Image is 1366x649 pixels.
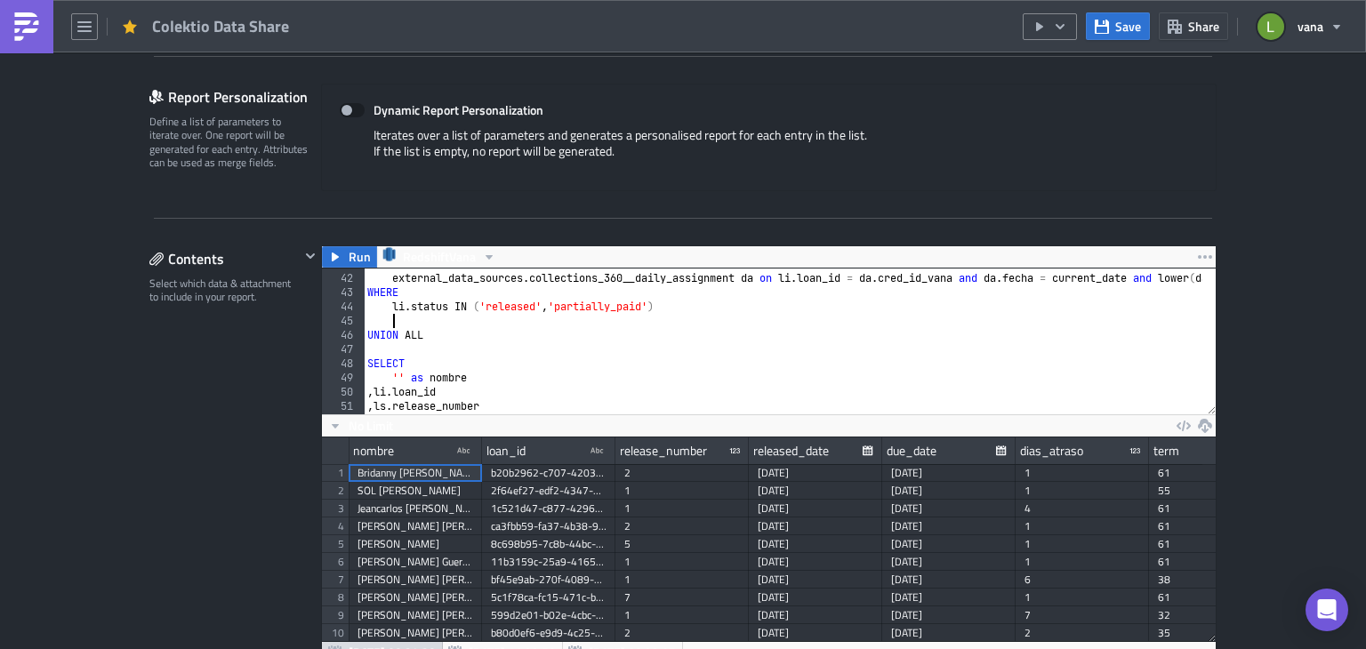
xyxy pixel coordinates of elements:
[322,413,365,428] div: 52
[1024,464,1140,482] div: 1
[149,276,300,304] div: Select which data & attachment to include in your report.
[491,589,607,606] div: 5c1f78ca-fc15-471c-b128-355f56a8eb51
[1158,464,1274,482] div: 61
[1024,535,1140,553] div: 1
[358,464,473,482] div: Bridanny [PERSON_NAME] de la [PERSON_NAME]
[624,482,740,500] div: 1
[7,7,849,21] body: Rich Text Area. Press ALT-0 for help.
[891,464,1007,482] div: [DATE]
[1158,571,1274,589] div: 38
[1158,589,1274,606] div: 61
[486,437,526,464] div: loan_id
[1159,12,1228,40] button: Share
[1024,571,1140,589] div: 6
[1306,589,1348,631] div: Open Intercom Messenger
[322,415,399,437] button: No Limit
[1158,482,1274,500] div: 55
[322,371,365,385] div: 49
[624,517,740,535] div: 2
[891,482,1007,500] div: [DATE]
[758,589,873,606] div: [DATE]
[491,535,607,553] div: 8c698b95-7c8b-44bc-ba36-51f571b707c9
[891,606,1007,624] div: [DATE]
[1256,12,1286,42] img: Avatar
[349,246,371,268] span: Run
[624,624,740,642] div: 2
[620,437,707,464] div: release_number
[1115,17,1141,36] span: Save
[374,100,543,119] strong: Dynamic Report Personalization
[1158,535,1274,553] div: 61
[1158,553,1274,571] div: 61
[891,517,1007,535] div: [DATE]
[403,246,476,268] span: RedshiftVana
[624,571,740,589] div: 1
[758,517,873,535] div: [DATE]
[300,245,321,267] button: Hide content
[887,437,936,464] div: due_date
[758,482,873,500] div: [DATE]
[322,385,365,399] div: 50
[1153,437,1179,464] div: term
[624,464,740,482] div: 2
[491,482,607,500] div: 2f64ef27-edf2-4347-82cc-8f44f4252f5c
[758,553,873,571] div: [DATE]
[891,589,1007,606] div: [DATE]
[358,535,473,553] div: [PERSON_NAME]
[624,553,740,571] div: 1
[1020,437,1083,464] div: dias_atraso
[358,482,473,500] div: SOL [PERSON_NAME]
[753,437,829,464] div: released_date
[322,342,365,357] div: 47
[891,624,1007,642] div: [DATE]
[149,245,300,272] div: Contents
[491,500,607,517] div: 1c521d47-c877-4296-bdc5-e77fab219ea8
[1024,606,1140,624] div: 7
[358,571,473,589] div: [PERSON_NAME] [PERSON_NAME] [PERSON_NAME]
[376,246,502,268] button: RedshiftVana
[1158,606,1274,624] div: 32
[1024,589,1140,606] div: 1
[758,500,873,517] div: [DATE]
[491,571,607,589] div: bf45e9ab-270f-4089-8660-3bc9dac14be8
[624,500,740,517] div: 1
[758,464,873,482] div: [DATE]
[322,328,365,342] div: 46
[1024,500,1140,517] div: 4
[491,464,607,482] div: b20b2962-c707-4203-a18f-e38e60fb3096
[340,127,1198,172] div: Iterates over a list of parameters and generates a personalised report for each entry in the list...
[491,517,607,535] div: ca3fbb59-fa37-4b38-90dc-82578ac04dec
[891,535,1007,553] div: [DATE]
[1024,624,1140,642] div: 2
[1247,7,1353,46] button: vana
[624,535,740,553] div: 5
[358,500,473,517] div: Jeancarlos [PERSON_NAME]
[491,553,607,571] div: 11b3159c-25a9-4165-bd34-50a28ddc3654
[322,399,365,413] div: 51
[1024,482,1140,500] div: 1
[624,589,740,606] div: 7
[322,246,377,268] button: Run
[624,606,740,624] div: 1
[353,437,394,464] div: nombre
[358,624,473,642] div: [PERSON_NAME] [PERSON_NAME]
[149,84,321,110] div: Report Personalization
[322,314,365,328] div: 45
[1086,12,1150,40] button: Save
[758,571,873,589] div: [DATE]
[296,7,345,21] strong: Colektio
[1158,517,1274,535] div: 61
[322,357,365,371] div: 48
[358,589,473,606] div: [PERSON_NAME] [PERSON_NAME]
[1024,517,1140,535] div: 1
[491,606,607,624] div: 599d2e01-b02e-4cbc-ab18-86c5a8a7c9a8
[758,624,873,642] div: [DATE]
[1298,17,1323,36] span: vana
[358,606,473,624] div: [PERSON_NAME] [PERSON_NAME]
[7,7,849,21] p: ✅ Se envio el archivo de recuperacin y de cartera a
[758,606,873,624] div: [DATE]
[891,500,1007,517] div: [DATE]
[891,553,1007,571] div: [DATE]
[1188,17,1219,36] span: Share
[12,12,41,41] img: PushMetrics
